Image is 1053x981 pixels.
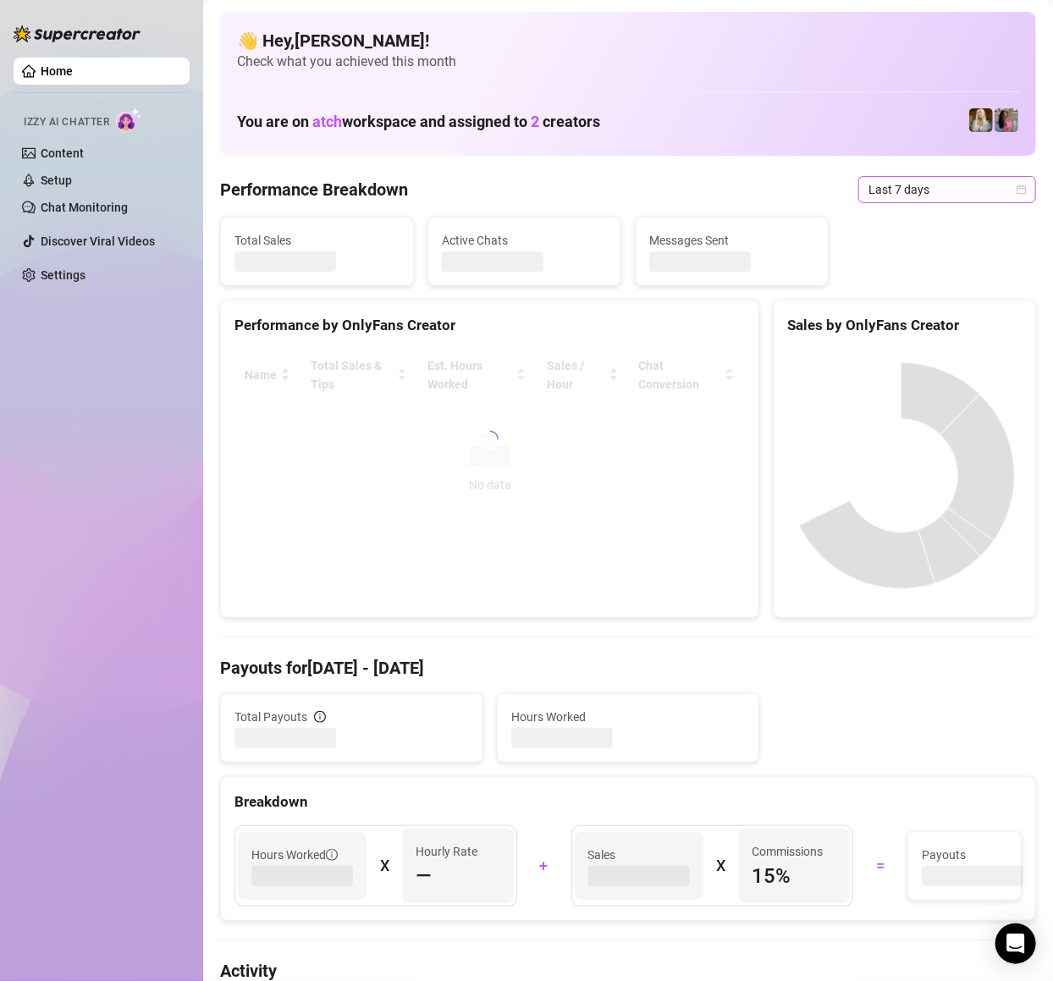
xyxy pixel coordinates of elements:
article: Commissions [753,842,824,861]
span: 2 [531,113,539,130]
a: Chat Monitoring [41,201,128,214]
span: 15 % [753,863,837,890]
div: Breakdown [234,791,1022,813]
div: X [380,852,389,879]
img: Kota [995,108,1018,132]
span: Active Chats [442,231,607,250]
h4: Payouts for [DATE] - [DATE] [220,656,1036,680]
span: Messages Sent [649,231,814,250]
span: info-circle [326,849,338,861]
span: atch [312,113,342,130]
span: Total Sales [234,231,400,250]
span: Total Payouts [234,708,307,726]
span: Izzy AI Chatter [24,114,109,130]
div: Sales by OnlyFans Creator [787,314,1022,337]
span: loading [482,431,499,448]
a: Content [41,146,84,160]
span: calendar [1017,185,1027,195]
div: + [527,852,561,879]
img: logo-BBDzfeDw.svg [14,25,141,42]
span: Sales [588,846,690,864]
span: — [416,863,432,890]
span: Check what you achieved this month [237,52,1019,71]
a: Settings [41,268,85,282]
h4: 👋 Hey, [PERSON_NAME] ! [237,29,1019,52]
img: Kleio [969,108,993,132]
span: info-circle [314,711,326,723]
article: Hourly Rate [416,842,477,861]
div: = [863,852,897,879]
span: Hours Worked [511,708,746,726]
a: Setup [41,174,72,187]
h1: You are on workspace and assigned to creators [237,113,600,131]
h4: Performance Breakdown [220,178,408,201]
div: Performance by OnlyFans Creator [234,314,745,337]
img: AI Chatter [116,107,142,132]
a: Discover Viral Videos [41,234,155,248]
a: Home [41,64,73,78]
span: Payouts [922,846,1007,864]
span: Hours Worked [251,846,338,864]
div: Open Intercom Messenger [995,923,1036,964]
div: X [717,852,725,879]
span: Last 7 days [868,177,1026,202]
